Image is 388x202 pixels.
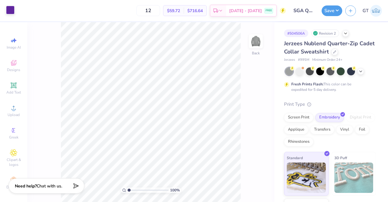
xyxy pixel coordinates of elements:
[291,81,366,92] div: This color can be expedited for 5 day delivery.
[250,35,262,47] img: Back
[252,50,260,56] div: Back
[9,135,18,140] span: Greek
[334,163,373,193] img: 3D Puff
[322,5,342,16] button: Save
[284,125,308,134] div: Applique
[6,185,21,190] span: Decorate
[355,125,369,134] div: Foil
[311,29,339,37] div: Revision 2
[284,29,308,37] div: # 504506A
[284,40,375,55] span: Jerzees Nublend Quarter-Zip Cadet Collar Sweatshirt
[170,187,180,193] span: 100 %
[291,82,323,87] strong: Fresh Prints Flash:
[315,113,344,122] div: Embroidery
[363,5,382,17] a: GT
[287,155,303,161] span: Standard
[3,157,24,167] span: Clipart & logos
[136,5,160,16] input: – –
[37,183,62,189] span: Chat with us.
[287,163,326,193] img: Standard
[346,113,375,122] div: Digital Print
[334,155,347,161] span: 3D Puff
[363,7,369,14] span: GT
[298,57,309,63] span: # 995M
[8,112,20,117] span: Upload
[187,8,203,14] span: $716.64
[284,57,295,63] span: Jerzees
[229,8,262,14] span: [DATE] - [DATE]
[284,101,376,108] div: Print Type
[266,9,272,13] span: FREE
[312,57,343,63] span: Minimum Order: 24 +
[284,137,313,146] div: Rhinestones
[7,67,20,72] span: Designs
[7,45,21,50] span: Image AI
[15,183,37,189] strong: Need help?
[336,125,353,134] div: Vinyl
[6,90,21,95] span: Add Text
[284,113,313,122] div: Screen Print
[310,125,334,134] div: Transfers
[289,5,319,17] input: Untitled Design
[370,5,382,17] img: Gayathree Thangaraj
[167,8,180,14] span: $59.72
